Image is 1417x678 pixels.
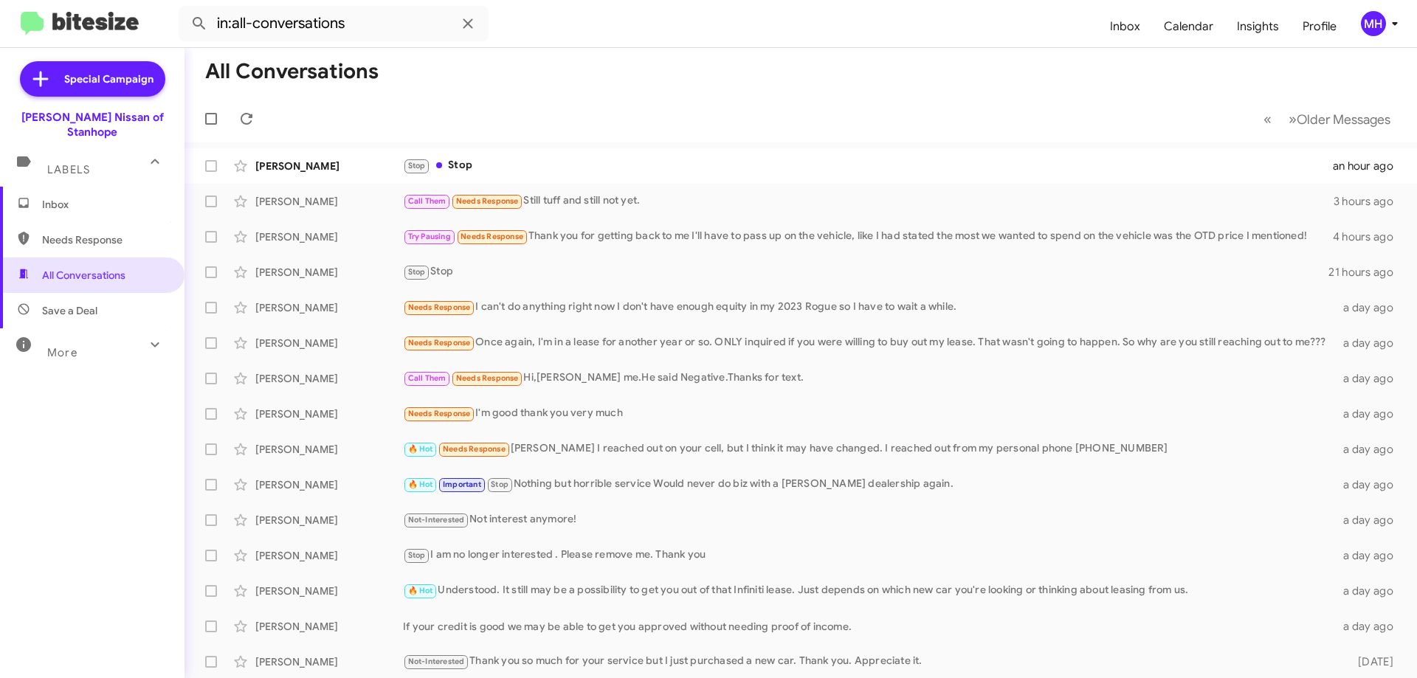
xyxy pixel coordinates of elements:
[1297,111,1390,128] span: Older Messages
[42,197,168,212] span: Inbox
[1348,11,1401,36] button: MH
[403,440,1334,457] div: [PERSON_NAME] I reached out on your cell, but I think it may have changed. I reached out from my ...
[1152,5,1225,48] a: Calendar
[403,263,1328,280] div: Stop
[403,299,1334,316] div: I can't do anything right now I don't have enough equity in my 2023 Rogue so I have to wait a while.
[1361,11,1386,36] div: MH
[408,409,471,418] span: Needs Response
[42,232,168,247] span: Needs Response
[255,194,403,209] div: [PERSON_NAME]
[1334,619,1405,634] div: a day ago
[1333,159,1405,173] div: an hour ago
[408,267,426,277] span: Stop
[456,196,519,206] span: Needs Response
[255,300,403,315] div: [PERSON_NAME]
[255,513,403,527] div: [PERSON_NAME]
[403,334,1334,351] div: Once again, I'm in a lease for another year or so. ONLY inquired if you were willing to buy out m...
[408,232,451,241] span: Try Pausing
[408,444,433,454] span: 🔥 Hot
[64,72,154,86] span: Special Campaign
[1334,194,1405,209] div: 3 hours ago
[408,657,465,666] span: Not-Interested
[255,336,403,350] div: [PERSON_NAME]
[403,582,1334,599] div: Understood. It still may be a possibility to get you out of that Infiniti lease. Just depends on ...
[408,338,471,347] span: Needs Response
[255,654,403,669] div: [PERSON_NAME]
[179,6,489,41] input: Search
[408,586,433,595] span: 🔥 Hot
[47,163,90,176] span: Labels
[1280,104,1399,134] button: Next
[1289,110,1297,128] span: »
[403,547,1334,564] div: I am no longer interested . Please remove me. Thank you
[403,476,1334,493] div: Nothing but horrible service Would never do biz with a [PERSON_NAME] dealership again.
[255,548,403,563] div: [PERSON_NAME]
[255,159,403,173] div: [PERSON_NAME]
[1098,5,1152,48] a: Inbox
[255,371,403,386] div: [PERSON_NAME]
[408,550,426,560] span: Stop
[461,232,523,241] span: Needs Response
[443,480,481,489] span: Important
[42,268,125,283] span: All Conversations
[456,373,519,383] span: Needs Response
[20,61,165,97] a: Special Campaign
[403,193,1334,210] div: Still tuff and still not yet.
[1263,110,1272,128] span: «
[1334,442,1405,457] div: a day ago
[408,302,471,312] span: Needs Response
[403,228,1333,245] div: Thank you for getting back to me I'll have to pass up on the vehicle, like I had stated the most ...
[1334,407,1405,421] div: a day ago
[1255,104,1280,134] button: Previous
[1291,5,1348,48] a: Profile
[255,477,403,492] div: [PERSON_NAME]
[403,157,1333,174] div: Stop
[42,303,97,318] span: Save a Deal
[408,373,447,383] span: Call Them
[1225,5,1291,48] a: Insights
[1333,229,1405,244] div: 4 hours ago
[408,480,433,489] span: 🔥 Hot
[255,265,403,280] div: [PERSON_NAME]
[1334,300,1405,315] div: a day ago
[403,619,1334,634] div: If your credit is good we may be able to get you approved without needing proof of income.
[403,370,1334,387] div: Hi,[PERSON_NAME] me.He said Negative.Thanks for text.
[255,584,403,598] div: [PERSON_NAME]
[1334,477,1405,492] div: a day ago
[1255,104,1399,134] nav: Page navigation example
[1334,371,1405,386] div: a day ago
[408,196,447,206] span: Call Them
[403,405,1334,422] div: I'm good thank you very much
[255,407,403,421] div: [PERSON_NAME]
[205,60,379,83] h1: All Conversations
[403,511,1334,528] div: Not interest anymore!
[403,653,1334,670] div: Thank you so much for your service but I just purchased a new car. Thank you. Appreciate it.
[491,480,508,489] span: Stop
[408,515,465,525] span: Not-Interested
[1334,548,1405,563] div: a day ago
[255,442,403,457] div: [PERSON_NAME]
[255,619,403,634] div: [PERSON_NAME]
[1334,654,1405,669] div: [DATE]
[408,161,426,170] span: Stop
[1334,336,1405,350] div: a day ago
[443,444,506,454] span: Needs Response
[47,346,77,359] span: More
[1334,513,1405,527] div: a day ago
[1328,265,1405,280] div: 21 hours ago
[255,229,403,244] div: [PERSON_NAME]
[1334,584,1405,598] div: a day ago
